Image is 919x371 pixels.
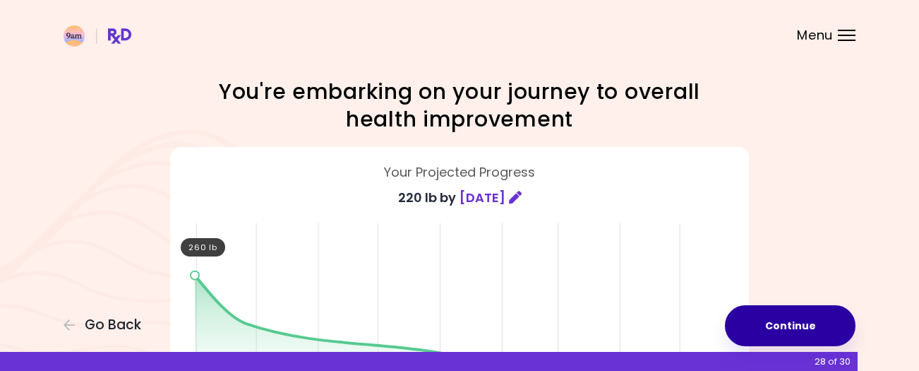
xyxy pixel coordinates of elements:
h1: You're embarking on your journey to overall health improvement [212,78,707,133]
img: RxDiet [64,25,131,47]
span: 220 lb by [398,187,456,209]
span: Go Back [85,317,141,333]
div: Your Projected Progress [181,161,738,184]
button: Go Back [64,317,148,333]
div: 260 lb [181,238,225,257]
span: Menu [797,29,833,42]
button: Continue [725,305,855,346]
span: [DATE] [459,187,505,209]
